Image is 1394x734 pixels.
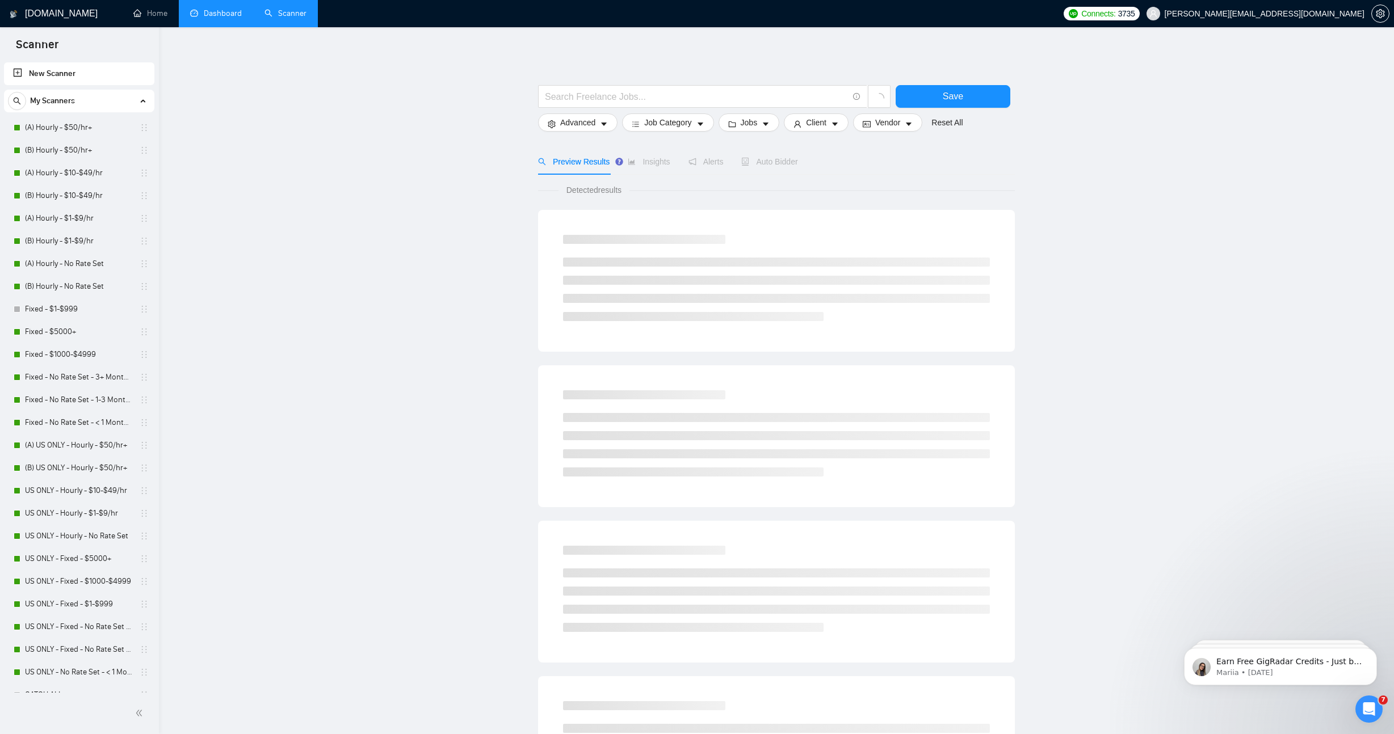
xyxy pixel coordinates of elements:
span: caret-down [762,120,770,128]
li: New Scanner [4,62,154,85]
span: notification [688,158,696,166]
span: Preview Results [538,157,610,166]
img: upwork-logo.png [1069,9,1078,18]
a: US ONLY - Fixed - $1-$999 [25,593,133,615]
iframe: Intercom live chat [1355,695,1383,723]
a: US ONLY - Fixed - No Rate Set - 3+ Month Project [25,615,133,638]
a: (A) Hourly - No Rate Set [25,252,133,275]
span: Scanner [7,36,68,60]
span: caret-down [600,120,608,128]
span: holder [140,463,149,473]
span: double-left [135,707,146,719]
span: holder [140,690,149,699]
a: Fixed - $5000+ [25,320,133,343]
a: Reset All [931,116,963,129]
a: CATCH ALL [25,684,133,706]
a: (B) Hourly - $1-$9/hr [25,230,133,252]
span: holder [140,327,149,336]
span: Advanced [560,116,595,129]
a: Fixed - No Rate Set - 3+ Month Project [25,366,133,389]
span: holder [140,395,149,404]
span: holder [140,259,149,268]
a: US ONLY - Hourly - $1-$9/hr [25,502,133,525]
img: logo [10,5,18,23]
a: (A) Hourly - $1-$9/hr [25,207,133,230]
span: holder [140,531,149,541]
span: folder [728,120,736,128]
button: setting [1371,5,1389,23]
iframe: Intercom notifications message [1167,624,1394,703]
a: Fixed - No Rate Set - 1-3 Month Project [25,389,133,411]
span: setting [1372,9,1389,18]
a: New Scanner [13,62,145,85]
span: holder [140,350,149,359]
a: searchScanner [264,9,306,18]
span: caret-down [905,120,913,128]
span: Save [943,89,963,103]
a: US ONLY - Fixed - $5000+ [25,547,133,570]
span: holder [140,441,149,450]
a: (B) Hourly - $50/hr+ [25,139,133,162]
button: userClientcaret-down [784,113,849,132]
a: Fixed - $1-$999 [25,298,133,320]
a: Fixed - No Rate Set - < 1 Month or Unknown Length [25,411,133,434]
span: user [793,120,801,128]
span: caret-down [696,120,704,128]
a: (A) Hourly - $10-$49/hr [25,162,133,184]
button: search [8,92,26,110]
a: US ONLY - No Rate Set - < 1 Month or Unknown Length [25,661,133,684]
a: (A) Hourly - $50/hr+ [25,116,133,139]
span: holder [140,645,149,654]
span: info-circle [853,93,860,100]
span: 7 [1379,695,1388,705]
span: Alerts [688,157,724,166]
span: holder [140,146,149,155]
span: Vendor [875,116,900,129]
button: barsJob Categorycaret-down [622,113,713,132]
span: holder [140,554,149,563]
a: US ONLY - Fixed - $1000-$4999 [25,570,133,593]
span: Client [806,116,826,129]
span: holder [140,214,149,223]
span: area-chart [628,158,636,166]
a: (B) US ONLY - Hourly - $50/hr+ [25,457,133,479]
span: holder [140,123,149,132]
span: holder [140,282,149,291]
a: US ONLY - Hourly - $10-$49/hr [25,479,133,502]
span: search [9,97,26,105]
span: setting [548,120,556,128]
span: Job Category [644,116,691,129]
a: (A) US ONLY - Hourly - $50/hr+ [25,434,133,457]
a: homeHome [133,9,167,18]
button: Save [896,85,1010,108]
span: search [538,158,546,166]
span: user [1149,10,1157,18]
span: idcard [863,120,871,128]
span: loading [874,93,884,103]
span: holder [140,509,149,518]
a: setting [1371,9,1389,18]
span: holder [140,168,149,178]
div: Tooltip anchor [614,157,624,167]
span: caret-down [831,120,839,128]
input: Search Freelance Jobs... [545,90,848,104]
span: holder [140,600,149,609]
button: idcardVendorcaret-down [853,113,922,132]
span: Jobs [741,116,758,129]
span: holder [140,622,149,631]
span: holder [140,486,149,495]
span: My Scanners [30,90,75,112]
span: Insights [628,157,670,166]
span: holder [140,305,149,314]
a: (B) Hourly - No Rate Set [25,275,133,298]
span: 3735 [1118,7,1135,20]
a: US ONLY - Hourly - No Rate Set [25,525,133,547]
span: holder [140,577,149,586]
span: bars [632,120,640,128]
span: holder [140,418,149,427]
a: dashboardDashboard [190,9,242,18]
